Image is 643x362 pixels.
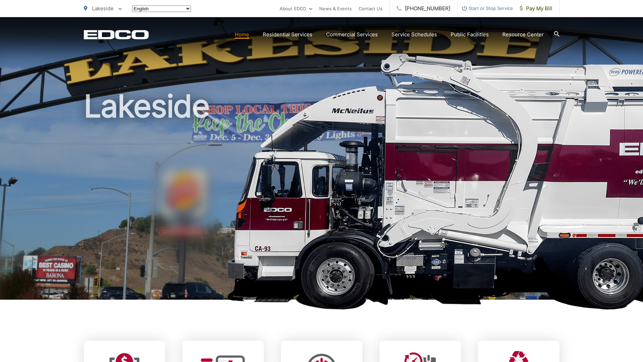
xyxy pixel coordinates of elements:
span: Lakeside [92,5,114,12]
span: Pay My Bill [520,4,552,13]
a: Resource Center [502,30,544,39]
a: Service Schedules [391,30,437,39]
a: Commercial Services [326,30,378,39]
a: Residential Services [263,30,312,39]
h1: Lakeside [84,89,560,306]
select: Select a language [132,5,191,12]
a: Home [235,30,249,39]
a: Contact Us [359,4,383,13]
a: News & Events [319,4,352,13]
a: EDCD logo. Return to the homepage. [84,30,149,39]
a: Public Facilities [451,30,489,39]
a: About EDCO [280,4,312,13]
